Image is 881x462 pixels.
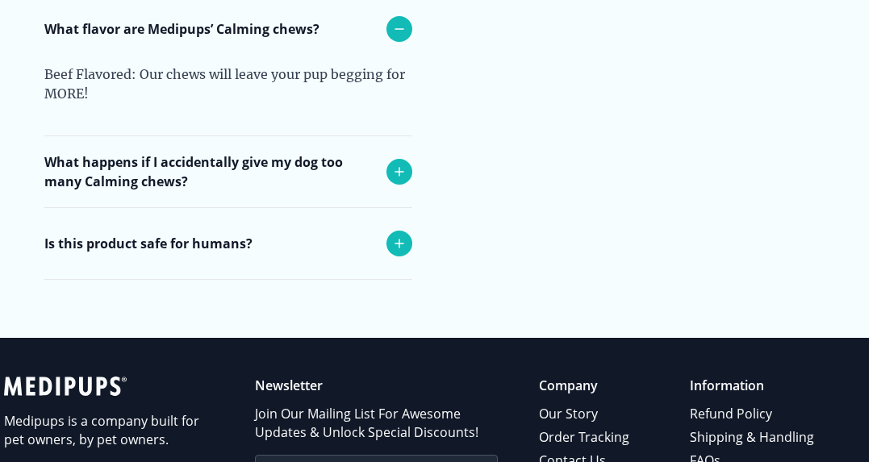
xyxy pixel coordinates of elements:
[44,152,378,191] p: What happens if I accidentally give my dog too many Calming chews?
[44,234,253,253] p: Is this product safe for humans?
[44,65,412,135] div: Beef Flavored: Our chews will leave your pup begging for MORE!
[4,412,214,449] p: Medipups is a company built for pet owners, by pet owners.
[690,426,816,449] a: Shipping & Handling
[255,377,498,395] p: Newsletter
[539,377,632,395] p: Company
[255,405,498,442] p: Join Our Mailing List For Awesome Updates & Unlock Special Discounts!
[690,402,816,426] a: Refund Policy
[44,19,319,39] p: What flavor are Medipups’ Calming chews?
[539,426,632,449] a: Order Tracking
[690,377,816,395] p: Information
[539,402,632,426] a: Our Story
[44,279,412,369] div: All our products are intended to be consumed by dogs and are not safe for human consumption. Plea...
[44,207,412,317] div: Please see a veterinarian as soon as possible if you accidentally give too many. If you’re unsure...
